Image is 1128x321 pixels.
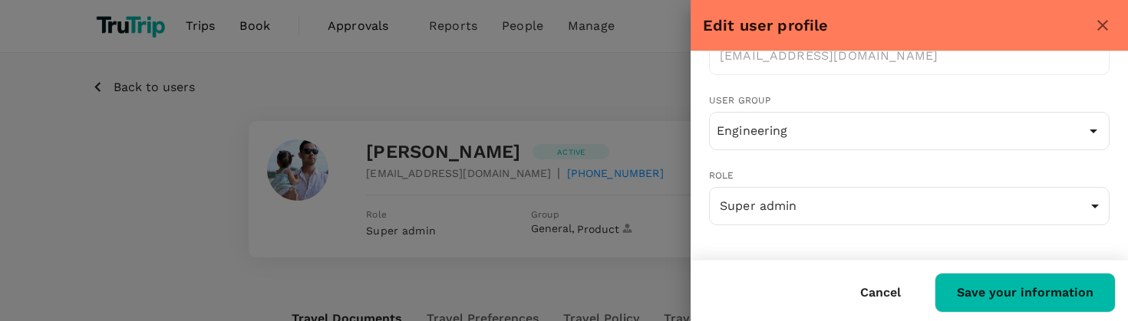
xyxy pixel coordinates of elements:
[1083,120,1104,142] button: Open
[709,187,1110,225] div: Super admin
[709,169,1110,184] span: Role
[839,274,922,312] button: Cancel
[703,13,1090,38] div: Edit user profile
[935,273,1116,313] button: Save your information
[709,93,1110,109] span: User group
[1090,12,1116,38] button: close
